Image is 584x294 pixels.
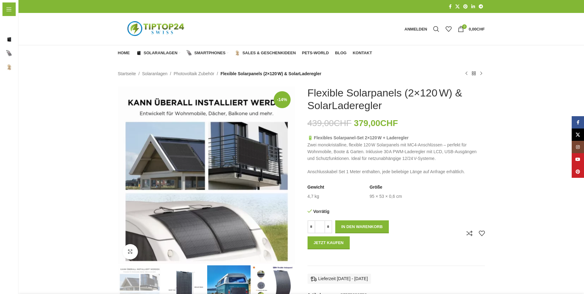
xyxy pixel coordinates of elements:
[274,91,291,108] span: -14%
[308,209,393,214] p: Vorrätig
[144,51,178,55] span: Solaranlagen
[453,2,461,11] a: X Social Link
[302,51,329,55] span: Pets-World
[242,51,296,55] span: Sales & Geschenkideen
[572,153,584,165] a: YouTube Social Link
[6,20,18,31] span: Home
[136,47,181,59] a: Solaranlagen
[401,23,430,35] a: Anmelden
[469,27,485,31] bdi: 0,00
[308,135,409,140] strong: 🔋 Flexibles Solarpanel-Set 2×120 W + Laderegler
[308,274,371,284] div: Lieferzeit [DATE] - [DATE]
[6,36,12,43] img: Solaranlagen
[572,165,584,178] a: Pinterest Social Link
[461,2,469,11] a: Pinterest Social Link
[118,87,295,264] img: s-l960-9.webp
[118,47,130,59] a: Home
[335,47,347,59] a: Blog
[334,118,352,128] span: CHF
[15,34,42,45] span: Solaranlagen
[455,23,488,35] a: 0 0,00CHF
[308,184,485,199] table: Produktdetails
[118,70,321,77] nav: Breadcrumb
[462,24,467,29] span: 0
[194,51,225,55] span: Smartphones
[6,89,16,100] span: Blog
[315,220,324,233] input: Produktmenge
[308,87,485,112] h1: Flexible Solarpanels (2×120 W) & SolarLaderegler
[115,47,375,59] div: Hauptnavigation
[469,2,477,11] a: LinkedIn Social Link
[353,47,372,59] a: Kontakt
[477,27,485,31] span: CHF
[118,51,130,55] span: Home
[308,184,324,190] span: Gewicht
[6,76,29,87] span: Pets-World
[308,134,485,162] p: Zwei monokristalline, flexible 120 W Solarpanels mit MC4-Anschlüssen – perfekt für Wohnmobile, Bo...
[6,103,22,114] span: Kontakt
[187,50,192,56] img: Smartphones
[447,2,453,11] a: Facebook Social Link
[308,236,350,249] button: Jetzt kaufen
[220,70,321,77] span: Flexible Solarpanels (2×120 W) & SolarLaderegler
[354,118,398,128] bdi: 379,00
[187,47,228,59] a: Smartphones
[572,116,584,129] a: Facebook Social Link
[370,184,382,190] span: Größe
[118,26,195,31] a: Logo der Website
[15,62,64,73] span: Sales & Geschenkideen
[335,220,389,233] button: In den Warenkorb
[477,70,485,77] a: Nächstes Produkt
[6,64,12,70] img: Sales & Geschenkideen
[174,70,214,77] a: Photovoltaik Zubehör
[572,141,584,153] a: Instagram Social Link
[302,47,329,59] a: Pets-World
[15,48,43,59] span: Smartphones
[308,194,319,200] td: 4,7 kg
[235,50,240,56] img: Sales & Geschenkideen
[308,168,485,175] p: Anschlusskabel Set 1 Meter enthalten, jede beliebige Länge auf Anfrage erhältlich.
[463,70,470,77] a: Vorheriges Produkt
[477,2,485,11] a: Telegram Social Link
[308,118,352,128] bdi: 439,00
[572,129,584,141] a: X Social Link
[6,50,12,56] img: Smartphones
[353,51,372,55] span: Kontakt
[142,70,168,77] a: Solaranlagen
[136,50,142,56] img: Solaranlagen
[15,6,26,13] span: Menü
[118,70,136,77] a: Startseite
[430,23,442,35] a: Suche
[235,47,296,59] a: Sales & Geschenkideen
[370,194,402,200] td: 95 × 53 × 0,6 cm
[380,118,398,128] span: CHF
[405,27,427,31] span: Anmelden
[335,51,347,55] span: Blog
[442,23,455,35] div: Meine Wunschliste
